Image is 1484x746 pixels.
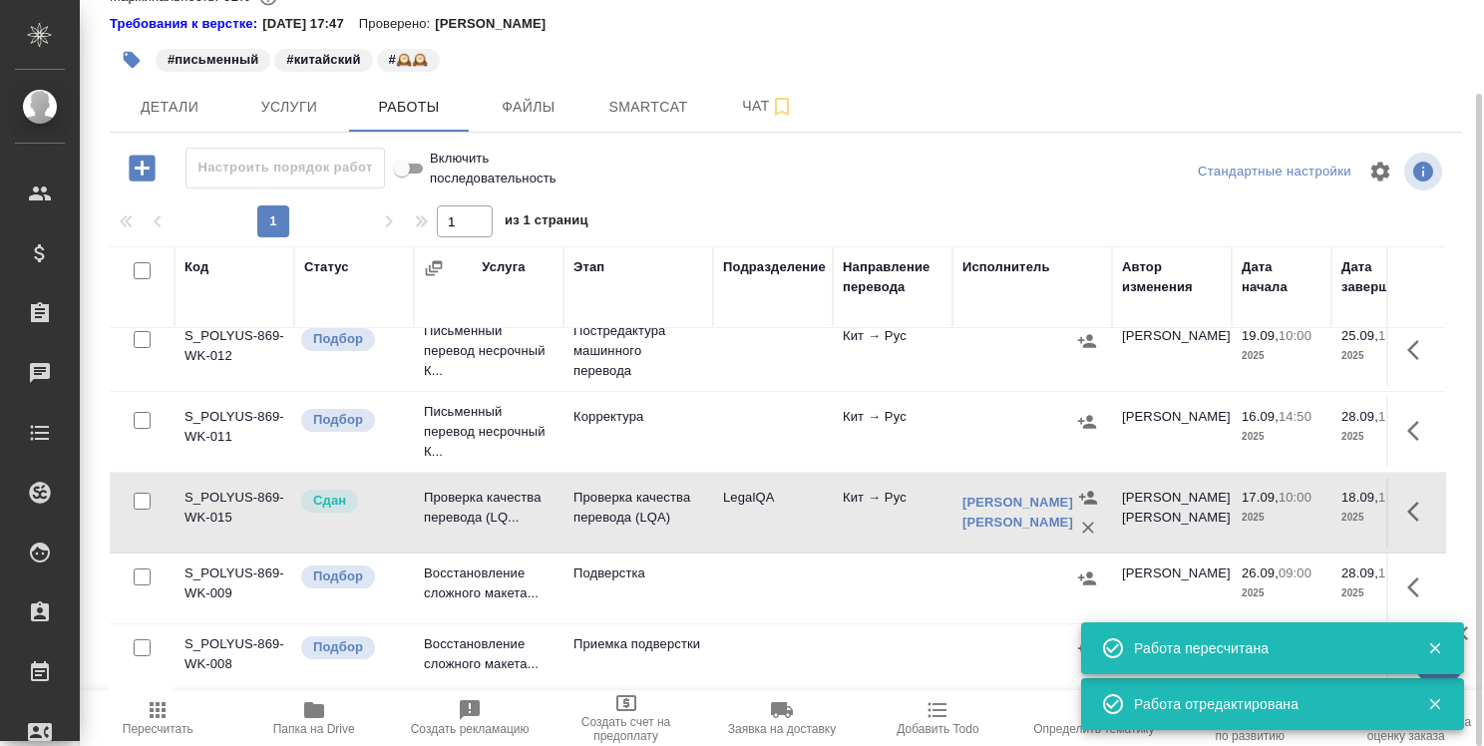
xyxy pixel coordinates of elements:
[1279,490,1311,505] p: 10:00
[1134,638,1397,658] div: Работа пересчитана
[1341,508,1421,528] p: 2025
[728,722,836,736] span: Заявка на доставку
[262,14,359,34] p: [DATE] 17:47
[723,257,826,277] div: Подразделение
[1072,634,1102,664] button: Назначить
[241,95,337,120] span: Услуги
[1134,694,1397,714] div: Работа отредактирована
[559,715,691,743] span: Создать счет на предоплату
[573,257,604,277] div: Этап
[481,95,576,120] span: Файлы
[720,94,816,119] span: Чат
[1279,328,1311,343] p: 10:00
[1242,508,1321,528] p: 2025
[573,321,703,381] p: Постредактура машинного перевода
[110,14,262,34] div: Нажми, чтобы открыть папку с инструкцией
[313,491,346,511] p: Сдан
[1395,326,1443,374] button: Здесь прячутся важные кнопки
[1242,409,1279,424] p: 16.09,
[1378,565,1411,580] p: 17:00
[704,690,860,746] button: Заявка на доставку
[860,690,1015,746] button: Добавить Todo
[1414,695,1455,713] button: Закрыть
[313,637,363,657] p: Подбор
[1341,328,1378,343] p: 25.09,
[1033,722,1154,736] span: Определить тематику
[1414,639,1455,657] button: Закрыть
[1378,328,1411,343] p: 17:00
[414,392,563,472] td: Письменный перевод несрочный К...
[359,14,436,34] p: Проверено:
[1072,563,1102,593] button: Назначить
[115,148,170,188] button: Добавить работу
[573,488,703,528] p: Проверка качества перевода (LQA)
[962,495,1073,530] a: [PERSON_NAME] [PERSON_NAME]
[392,690,548,746] button: Создать рекламацию
[313,329,363,349] p: Подбор
[168,50,258,70] p: #письменный
[411,722,530,736] span: Создать рекламацию
[1378,490,1411,505] p: 16:00
[313,566,363,586] p: Подбор
[299,488,404,515] div: Менеджер проверил работу исполнителя, передает ее на следующий этап
[286,50,360,70] p: #китайский
[1341,565,1378,580] p: 28.09,
[482,257,525,277] div: Услуга
[80,690,235,746] button: Пересчитать
[833,478,952,548] td: Кит → Рус
[299,563,404,590] div: Можно подбирать исполнителей
[1112,478,1232,548] td: [PERSON_NAME] [PERSON_NAME]
[573,634,703,654] p: Приемка подверстки
[361,95,457,120] span: Работы
[897,722,978,736] span: Добавить Todo
[1341,427,1421,447] p: 2025
[1341,583,1421,603] p: 2025
[1242,346,1321,366] p: 2025
[1242,328,1279,343] p: 19.09,
[414,311,563,391] td: Письменный перевод несрочный К...
[414,478,563,548] td: Проверка качества перевода (LQ...
[424,258,444,278] button: Сгруппировать
[299,326,404,353] div: Можно подбирать исполнителей
[389,50,429,70] p: #🕰️🕰️
[833,397,952,467] td: Кит → Рус
[175,624,294,694] td: S_POLYUS-869-WK-008
[185,257,208,277] div: Код
[1356,148,1404,195] span: Настроить таблицу
[1404,153,1446,190] span: Посмотреть информацию
[843,257,942,297] div: Направление перевода
[1242,565,1279,580] p: 26.09,
[1016,690,1172,746] button: Определить тематику
[1395,563,1443,611] button: Здесь прячутся важные кнопки
[273,722,355,736] span: Папка на Drive
[110,14,262,34] a: Требования к верстке:
[1395,488,1443,536] button: Здесь прячутся важные кнопки
[1341,346,1421,366] p: 2025
[1073,513,1103,543] button: Удалить
[1193,157,1356,187] div: split button
[1112,316,1232,386] td: [PERSON_NAME]
[1242,427,1321,447] p: 2025
[175,478,294,548] td: S_POLYUS-869-WK-015
[414,624,563,694] td: Восстановление сложного макета...
[1072,407,1102,437] button: Назначить
[1279,409,1311,424] p: 14:50
[1122,257,1222,297] div: Автор изменения
[154,50,272,67] span: письменный
[1341,409,1378,424] p: 28.09,
[573,563,703,583] p: Подверстка
[175,397,294,467] td: S_POLYUS-869-WK-011
[505,208,588,237] span: из 1 страниц
[430,149,556,188] span: Включить последовательность
[1112,397,1232,467] td: [PERSON_NAME]
[435,14,560,34] p: [PERSON_NAME]
[770,95,794,119] svg: Подписаться
[122,95,217,120] span: Детали
[175,316,294,386] td: S_POLYUS-869-WK-012
[1073,483,1103,513] button: Назначить
[175,554,294,623] td: S_POLYUS-869-WK-009
[1279,565,1311,580] p: 09:00
[1242,583,1321,603] p: 2025
[123,722,193,736] span: Пересчитать
[600,95,696,120] span: Smartcat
